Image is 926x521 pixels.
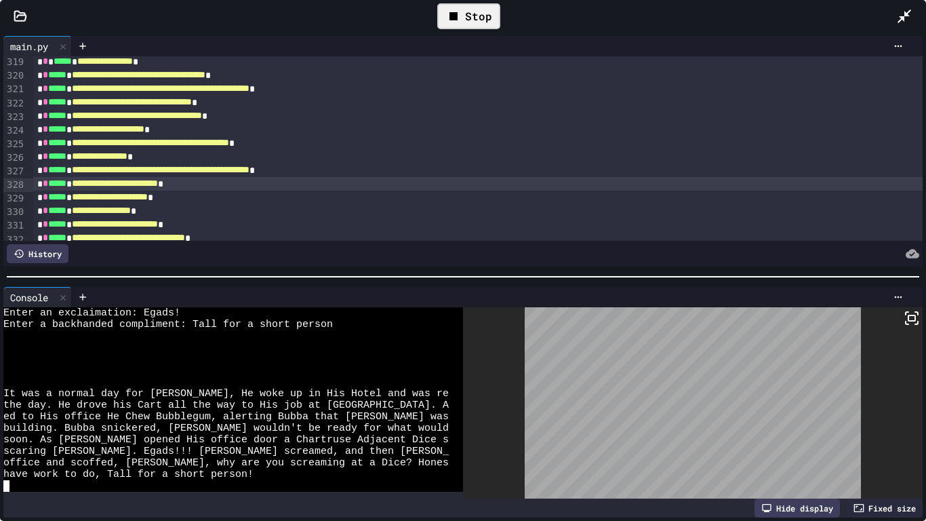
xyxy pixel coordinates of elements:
span: office and scoffed, [PERSON_NAME], why are you screaming at a Dice? Honestly, we [3,457,491,469]
span: scaring [PERSON_NAME]. Egads!!! [PERSON_NAME] screamed, and then [PERSON_NAME] came out from His [3,446,589,457]
span: ed to His office He Chew Bubblegum, alerting Bubba that [PERSON_NAME] was in the [3,411,491,423]
span: soon. As [PERSON_NAME] opened His office door a Chartruse Adjacent Dice shot out [3,434,491,446]
span: the day. He drove his Cart all the way to His job at [GEOGRAPHIC_DATA]. As He walk [3,400,504,411]
span: building. Bubba snickered, [PERSON_NAME] wouldn't be ready for what would happen [3,423,491,434]
div: Chat with us now!Close [5,5,94,86]
span: It was a normal day for [PERSON_NAME], He woke up in His Hotel and was ready for [3,388,491,400]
